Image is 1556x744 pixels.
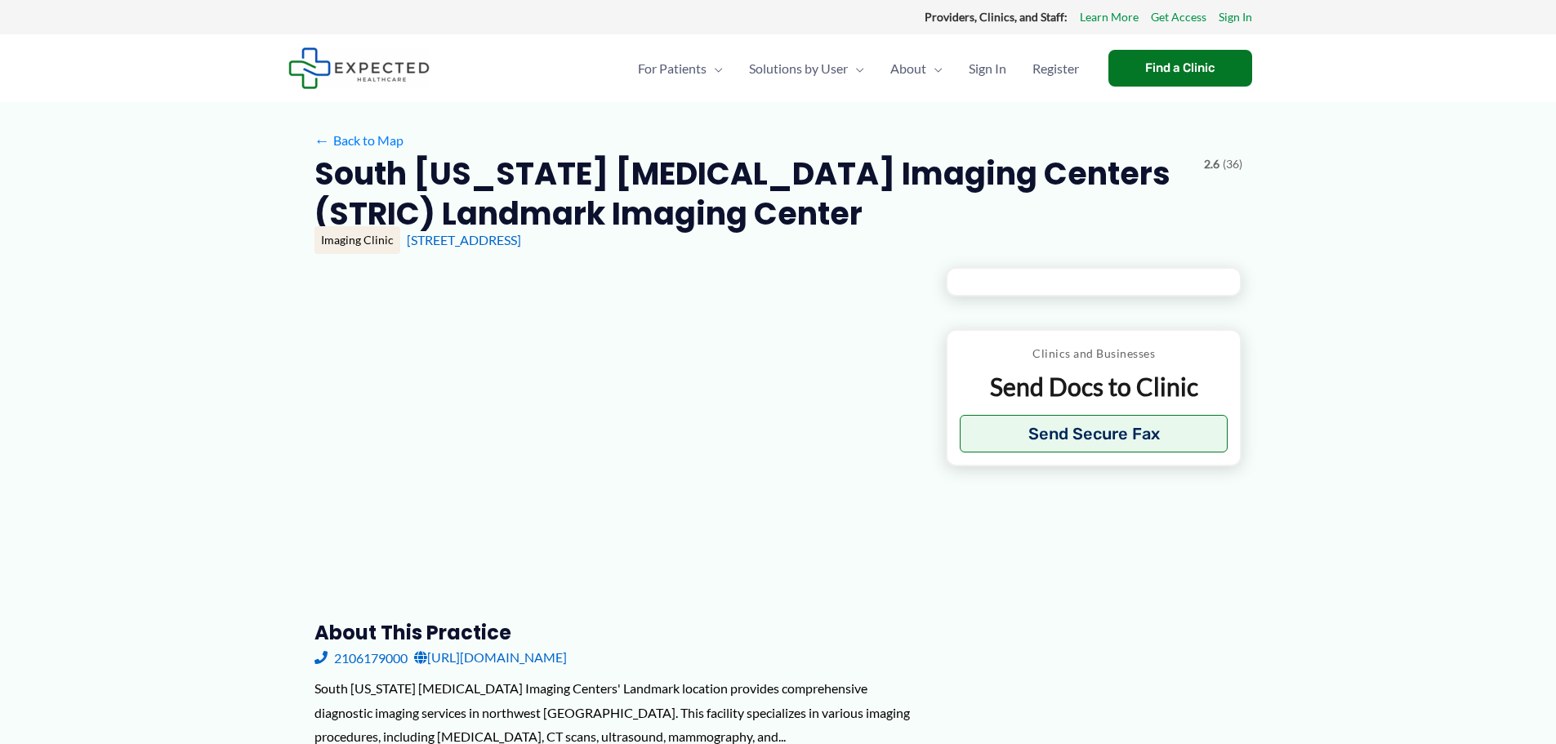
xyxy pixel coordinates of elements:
[736,40,877,97] a: Solutions by UserMenu Toggle
[1219,7,1252,28] a: Sign In
[314,226,400,254] div: Imaging Clinic
[1019,40,1092,97] a: Register
[1032,40,1079,97] span: Register
[877,40,956,97] a: AboutMenu Toggle
[749,40,848,97] span: Solutions by User
[414,645,567,670] a: [URL][DOMAIN_NAME]
[407,232,521,247] a: [STREET_ADDRESS]
[1080,7,1139,28] a: Learn More
[314,128,403,153] a: ←Back to Map
[314,620,920,645] h3: About this practice
[890,40,926,97] span: About
[925,10,1068,24] strong: Providers, Clinics, and Staff:
[926,40,943,97] span: Menu Toggle
[625,40,1092,97] nav: Primary Site Navigation
[314,645,408,670] a: 2106179000
[314,132,330,148] span: ←
[638,40,707,97] span: For Patients
[1223,154,1242,175] span: (36)
[960,415,1228,452] button: Send Secure Fax
[956,40,1019,97] a: Sign In
[1108,50,1252,87] a: Find a Clinic
[1151,7,1206,28] a: Get Access
[969,40,1006,97] span: Sign In
[960,371,1228,403] p: Send Docs to Clinic
[314,154,1191,234] h2: South [US_STATE] [MEDICAL_DATA] Imaging Centers (STRIC) Landmark Imaging Center
[960,343,1228,364] p: Clinics and Businesses
[848,40,864,97] span: Menu Toggle
[1204,154,1219,175] span: 2.6
[707,40,723,97] span: Menu Toggle
[625,40,736,97] a: For PatientsMenu Toggle
[288,47,430,89] img: Expected Healthcare Logo - side, dark font, small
